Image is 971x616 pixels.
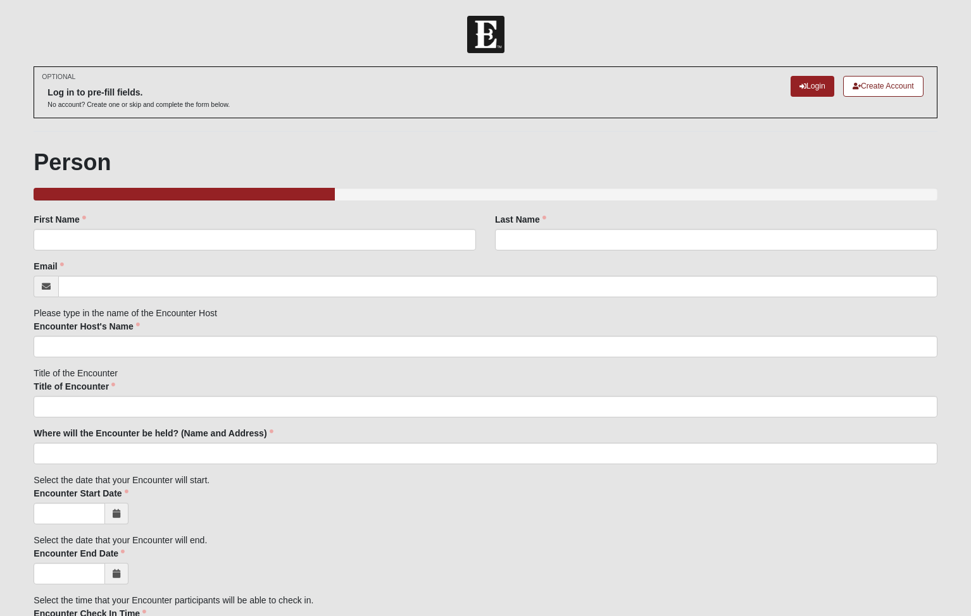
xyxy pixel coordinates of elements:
[495,213,546,226] label: Last Name
[34,149,937,176] h1: Person
[47,87,230,98] h6: Log in to pre-fill fields.
[34,213,85,226] label: First Name
[34,427,273,440] label: Where will the Encounter be held? (Name and Address)
[34,487,128,500] label: Encounter Start Date
[47,100,230,109] p: No account? Create one or skip and complete the form below.
[467,16,504,53] img: Church of Eleven22 Logo
[34,547,125,560] label: Encounter End Date
[34,320,139,333] label: Encounter Host's Name
[843,76,924,97] a: Create Account
[42,72,75,82] small: OPTIONAL
[34,380,115,393] label: Title of Encounter
[791,76,834,97] a: Login
[34,260,63,273] label: Email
